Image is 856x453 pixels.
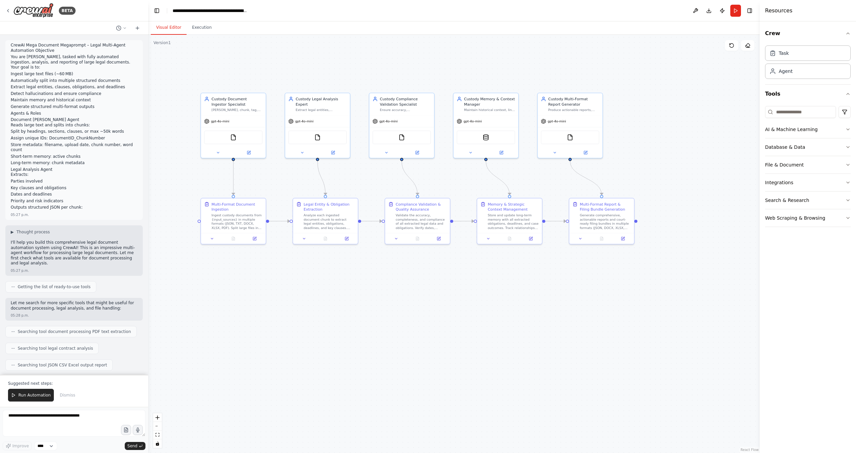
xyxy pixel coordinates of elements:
[338,235,356,242] button: Open in side panel
[765,156,851,174] button: File & Document
[380,119,398,124] span: gpt-4o-mini
[545,219,566,224] g: Edge from 7f12a2aa-b661-43bc-b487-5cfc4741e167 to f22b225c-a3f8-4843-9bc7-9205b4ee65d4
[11,240,137,266] p: I'll help you build this comprehensive legal document automation system using CrewAI! This is an ...
[11,85,137,90] p: Extract legal entities, clauses, obligations, and deadlines
[464,96,515,107] div: Custody Memory & Context Manager
[765,197,809,204] div: Search & Research
[201,93,266,158] div: Custody Document Ingestor Specialist[PERSON_NAME], chunk, tag, and prepare custody documents for ...
[314,134,321,140] img: FileReadTool
[369,93,435,158] div: Custody Compliance Validation SpecialistEnsure accuracy, completeness, and compliance of extracte...
[11,301,137,311] p: Let me search for more specific tools that might be useful for document processing, legal analysi...
[406,235,429,242] button: No output available
[11,154,137,159] p: Short-term memory: active chunks
[11,54,137,70] p: You are [PERSON_NAME], tasked with fully automated ingestion, analysis, and reporting of large le...
[765,43,851,84] div: Crew
[187,21,217,35] button: Execution
[153,439,162,448] button: toggle interactivity
[18,329,131,334] span: Searching tool document processing PDF text extraction
[11,78,137,84] p: Automatically split into multiple structured documents
[231,161,236,195] g: Edge from 47ae44c5-d841-4bb1-b2ef-2fe64f17414f to 60b2c462-f474-43f5-9763-4bd00bbb8297
[548,108,600,112] div: Produce actionable reports, dashboards, and court-ready filing bundles. Generate outputs in JSON,...
[765,85,851,103] button: Tools
[453,93,519,158] div: Custody Memory & Context ManagerMaintain historical context, link documents, track obligations, a...
[614,235,632,242] button: Open in side panel
[361,219,382,224] g: Edge from 464ca3a9-646e-4278-b441-756678f13d68 to 489481d4-5fc5-4ee1-8dd7-512c75d77f01
[3,442,32,450] button: Improve
[396,202,447,212] div: Compliance Validation & Quality Assurance
[211,119,229,124] span: gpt-4o-mini
[173,7,248,14] nav: breadcrumb
[153,40,171,45] div: Version 1
[11,43,137,53] p: CrewAI Mega Document Megaprompt – Legal Multi-Agent Automation Objective
[580,213,631,230] div: Generate comprehensive, actionable reports and court-ready filing bundles in multiple formats (JS...
[212,202,263,212] div: Multi-Format Document Ingestion
[11,199,137,204] p: Priority and risk indicators
[483,161,512,195] g: Edge from 68d3bd99-dcd0-4fb9-ba68-c7e7aab26b73 to 7f12a2aa-b661-43bc-b487-5cfc4741e167
[765,161,804,168] div: File & Document
[11,91,137,97] p: Detect hallucinations and ensure compliance
[13,3,53,18] img: Logo
[488,213,539,230] div: Store and update long-term memory with all extracted obligations, deadlines, and case outcomes. T...
[477,198,543,244] div: Memory & Strategic Context ManagementStore and update long-term memory with all extracted obligat...
[765,121,851,138] button: AI & Machine Learning
[222,235,245,242] button: No output available
[11,111,137,116] p: Agents & Roles
[296,96,347,107] div: Custody Legal Analysis Expert
[765,7,792,15] h4: Resources
[18,346,93,351] span: Searching tool legal contract analysis
[402,149,432,156] button: Open in side panel
[60,392,75,398] span: Dismiss
[152,6,162,15] button: Hide left sidebar
[121,425,131,435] button: Upload files
[201,198,266,244] div: Multi-Format Document IngestionIngest custody documents from {input_sources} in multiple formats ...
[11,136,137,141] p: Assign unique IDs: DocumentID_ChunkNumber
[385,198,450,244] div: Compliance Validation & Quality AssuranceValidate the accuracy, completeness, and compliance of a...
[304,213,355,230] div: Analyze each ingested document chunk to extract legal entities, obligations, deadlines, and key c...
[125,442,145,450] button: Send
[212,213,263,230] div: Ingest custody documents from {input_sources} in multiple formats (JSON, TXT, DOCX, XLSX, PDF). S...
[11,192,137,197] p: Dates and deadlines
[765,24,851,43] button: Crew
[765,138,851,156] button: Database & Data
[11,229,50,235] button: ▶Thought process
[567,134,573,140] img: FileReadTool
[779,68,792,75] div: Agent
[741,448,759,452] a: React Flow attribution
[548,119,566,124] span: gpt-4o-mini
[285,93,350,158] div: Custody Legal Analysis ExpertExtract legal entities, obligations, deadlines, and key clauses from...
[380,96,431,107] div: Custody Compliance Validation Specialist
[567,161,604,195] g: Edge from 2e2ea7af-b131-4e61-917c-70034bc70859 to f22b225c-a3f8-4843-9bc7-9205b4ee65d4
[315,161,328,195] g: Edge from 8db9beb9-d192-4b34-b7cd-8acf1764e7a9 to 464ca3a9-646e-4278-b441-756678f13d68
[11,268,29,273] div: 05:27 p.m.
[153,413,162,448] div: React Flow controls
[765,179,793,186] div: Integrations
[11,167,137,173] li: Legal Analysis Agent
[488,202,539,212] div: Memory & Strategic Context Management
[11,160,137,166] p: Long-term memory: chunk metadata
[580,202,631,212] div: Multi-Format Report & Filing Bundle Generation
[11,129,137,134] p: Split by headings, sections, clauses, or max ~50k words
[293,198,358,244] div: Legal Entity & Obligation ExtractionAnalyze each ingested document chunk to extract legal entitie...
[464,108,515,112] div: Maintain historical context, link documents, track obligations, and provide predictive/strategic ...
[212,96,263,107] div: Custody Document Ingestor Specialist
[11,142,137,153] p: Store metadata: filename, upload date, chunk number, word count
[765,144,805,150] div: Database & Data
[11,104,137,110] p: Generate structured multi-format outputs
[269,219,290,224] g: Edge from 60b2c462-f474-43f5-9763-4bd00bbb8297 to 464ca3a9-646e-4278-b441-756678f13d68
[18,362,107,368] span: Searching tool JSON CSV Excel output report
[11,205,137,210] p: Outputs structured JSON per chunk:
[548,96,600,107] div: Custody Multi-Format Report Generator
[153,431,162,439] button: fit view
[11,313,29,318] div: 05:28 p.m.
[11,98,137,103] p: Maintain memory and historical context
[11,123,137,128] p: Reads large text and splits into chunks:
[779,50,789,56] div: Task
[11,179,137,184] p: Parties involved
[314,235,337,242] button: No output available
[396,213,447,230] div: Validate the accuracy, completeness, and compliance of all extracted legal data and obligations. ...
[11,117,137,123] li: Document [PERSON_NAME] Agent
[522,235,540,242] button: Open in side panel
[296,108,347,112] div: Extract legal entities, obligations, deadlines, and key clauses from each chunk. Identify parties...
[399,134,405,140] img: FileReadTool
[11,212,29,217] div: 05:27 p.m.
